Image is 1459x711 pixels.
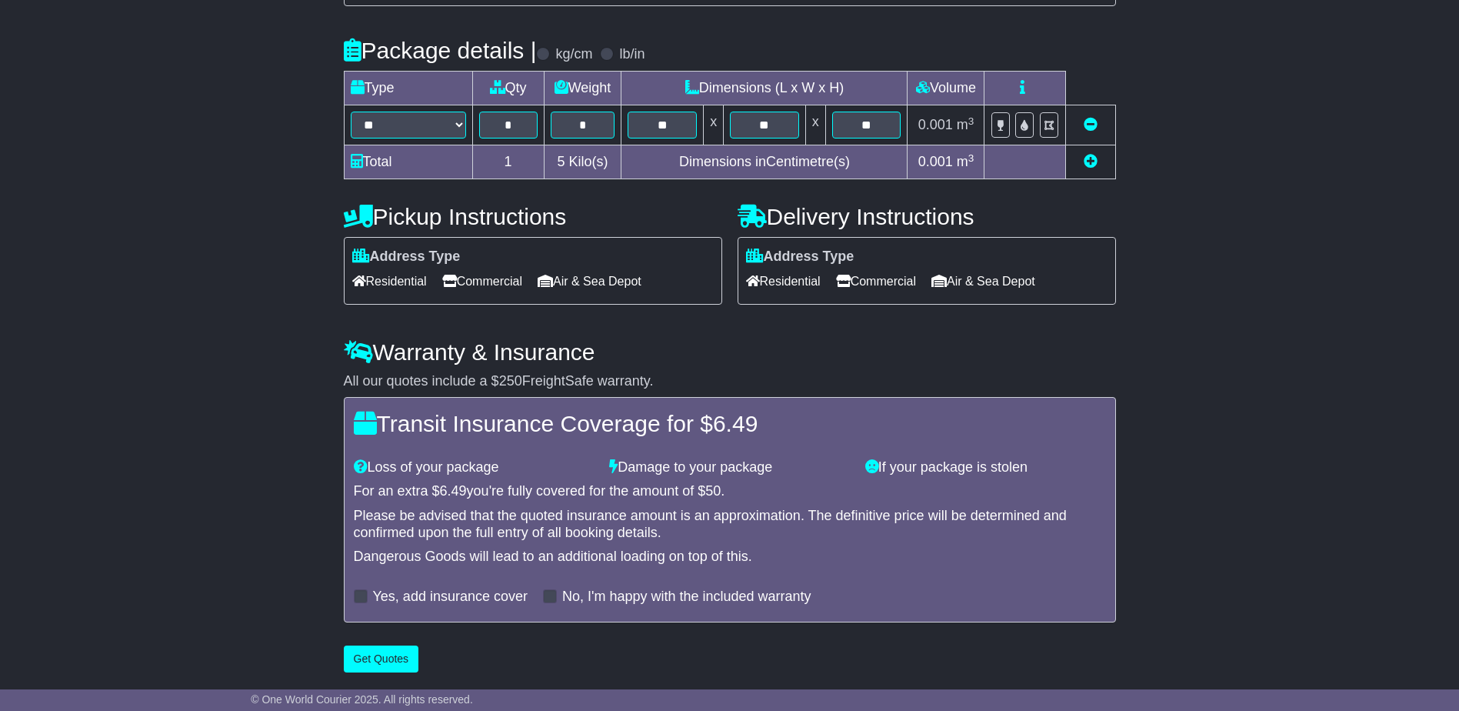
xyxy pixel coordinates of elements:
div: Please be advised that the quoted insurance amount is an approximation. The definitive price will... [354,508,1106,541]
td: x [805,105,825,145]
div: Loss of your package [346,459,602,476]
div: If your package is stolen [858,459,1114,476]
span: 6.49 [440,483,467,499]
label: Address Type [746,249,854,265]
span: Air & Sea Depot [538,269,641,293]
span: 0.001 [918,117,953,132]
h4: Warranty & Insurance [344,339,1116,365]
span: Air & Sea Depot [931,269,1035,293]
span: 5 [557,154,565,169]
h4: Transit Insurance Coverage for $ [354,411,1106,436]
span: Commercial [836,269,916,293]
td: x [704,105,724,145]
label: Address Type [352,249,461,265]
a: Add new item [1084,154,1098,169]
label: lb/in [619,46,645,63]
div: All our quotes include a $ FreightSafe warranty. [344,373,1116,390]
h4: Pickup Instructions [344,204,722,229]
td: 1 [472,145,544,179]
div: Damage to your package [601,459,858,476]
label: kg/cm [555,46,592,63]
td: Volume [908,72,984,105]
td: Dimensions in Centimetre(s) [621,145,908,179]
a: Remove this item [1084,117,1098,132]
td: Type [344,72,472,105]
sup: 3 [968,115,974,127]
span: m [957,117,974,132]
button: Get Quotes [344,646,419,673]
span: 0.001 [918,154,953,169]
td: Weight [544,72,621,105]
h4: Delivery Instructions [738,204,1116,229]
span: Commercial [442,269,522,293]
div: For an extra $ you're fully covered for the amount of $ . [354,483,1106,500]
div: Dangerous Goods will lead to an additional loading on top of this. [354,549,1106,566]
td: Total [344,145,472,179]
span: 50 [705,483,721,499]
sup: 3 [968,152,974,164]
span: 250 [499,373,522,389]
h4: Package details | [344,38,537,63]
span: 6.49 [713,411,758,436]
span: m [957,154,974,169]
label: Yes, add insurance cover [373,589,528,606]
span: © One World Courier 2025. All rights reserved. [251,693,473,706]
td: Dimensions (L x W x H) [621,72,908,105]
label: No, I'm happy with the included warranty [562,589,811,606]
span: Residential [746,269,821,293]
td: Kilo(s) [544,145,621,179]
span: Residential [352,269,427,293]
td: Qty [472,72,544,105]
